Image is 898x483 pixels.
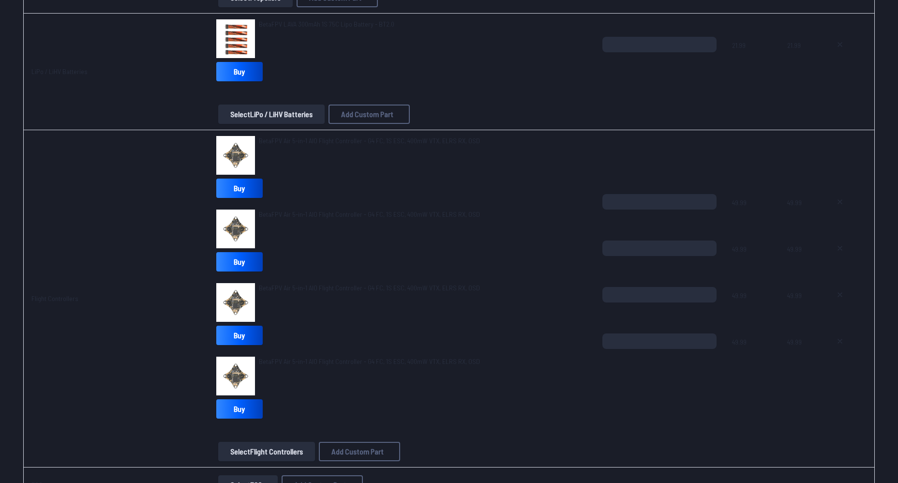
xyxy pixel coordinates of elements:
span: Add Custom Part [331,448,384,455]
img: image [216,136,255,175]
span: 49.99 [787,241,812,287]
span: 49.99 [732,287,772,333]
span: 49.99 [732,333,772,380]
a: Buy [216,179,263,198]
span: 49.99 [787,287,812,333]
span: BetaFPV Air 5-in-1 AIO Flight Controller - G4 FC, 1S ESC, 400mW VTX, ELRS RX, OSD [259,210,480,218]
a: Flight Controllers [31,294,78,302]
span: 49.99 [732,241,772,287]
a: BetaFPV Air 5-in-1 AIO Flight Controller - G4 FC, 1S ESC, 400mW VTX, ELRS RX, OSD [259,210,480,219]
a: Buy [216,62,263,81]
span: Add Custom Part [341,110,393,118]
img: image [216,283,255,322]
span: BetaFPV Air 5-in-1 AIO Flight Controller - G4 FC, 1S ESC, 400mW VTX, ELRS RX, OSD [259,357,480,365]
span: 49.99 [787,333,812,380]
span: 21.99 [787,37,812,83]
a: BetaFPV LAVA 300mAh 1S 75C Lipo Battery - BT2.0 [259,19,394,29]
a: Buy [216,252,263,272]
img: image [216,357,255,395]
span: 49.99 [732,194,772,241]
button: Add Custom Part [319,442,400,461]
span: BetaFPV Air 5-in-1 AIO Flight Controller - G4 FC, 1S ESC, 400mW VTX, ELRS RX, OSD [259,136,480,145]
img: image [216,210,255,248]
img: image [216,19,255,58]
a: SelectLiPo / LiHV Batteries [216,105,327,124]
button: SelectFlight Controllers [218,442,315,461]
a: BetaFPV Air 5-in-1 AIO Flight Controller - G4 FC, 1S ESC, 400mW VTX, ELRS RX, OSD [259,136,480,146]
button: Add Custom Part [329,105,410,124]
button: SelectLiPo / LiHV Batteries [218,105,325,124]
span: BetaFPV Air 5-in-1 AIO Flight Controller - G4 FC, 1S ESC, 400mW VTX, ELRS RX, OSD [259,284,480,292]
span: 49.99 [787,194,812,241]
span: BetaFPV LAVA 300mAh 1S 75C Lipo Battery - BT2.0 [259,20,394,28]
a: Buy [216,399,263,419]
span: 21.99 [732,37,772,83]
a: SelectFlight Controllers [216,442,317,461]
a: BetaFPV Air 5-in-1 AIO Flight Controller - G4 FC, 1S ESC, 400mW VTX, ELRS RX, OSD [259,283,480,293]
a: BetaFPV Air 5-in-1 AIO Flight Controller - G4 FC, 1S ESC, 400mW VTX, ELRS RX, OSD [259,357,480,366]
a: Buy [216,326,263,345]
a: LiPo / LiHV Batteries [31,67,88,75]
